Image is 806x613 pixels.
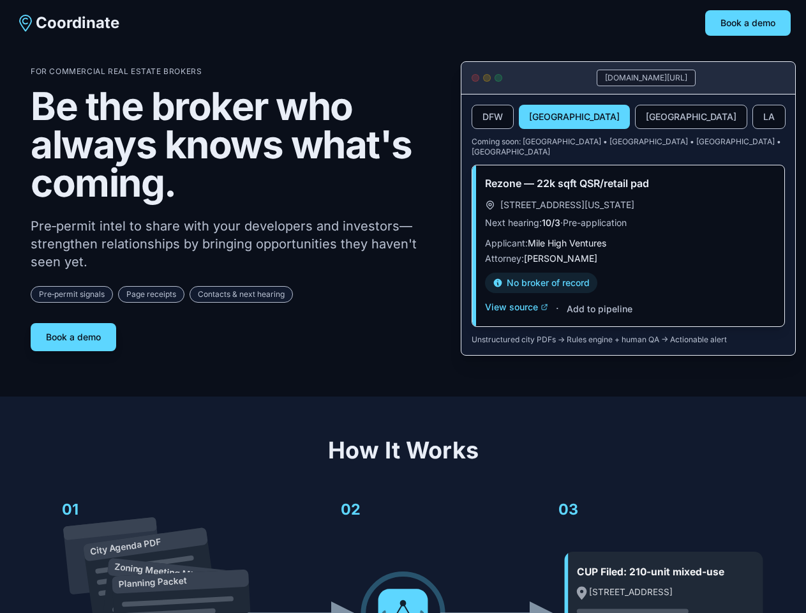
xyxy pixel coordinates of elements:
[190,286,293,303] span: Contacts & next hearing
[472,105,514,129] button: DFW
[556,301,559,316] span: ·
[89,536,161,556] text: City Agenda PDF
[500,199,634,211] span: [STREET_ADDRESS][US_STATE]
[118,575,187,589] text: Planning Packet
[485,176,772,191] h3: Rezone — 22k sqft QSR/retail pad
[542,217,560,228] span: 10/3
[472,335,785,345] p: Unstructured city PDFs → Rules engine + human QA → Actionable alert
[31,286,113,303] span: Pre‑permit signals
[589,587,673,597] text: [STREET_ADDRESS]
[472,137,785,157] p: Coming soon: [GEOGRAPHIC_DATA] • [GEOGRAPHIC_DATA] • [GEOGRAPHIC_DATA] • [GEOGRAPHIC_DATA]
[635,105,747,129] button: [GEOGRAPHIC_DATA]
[31,66,440,77] p: For Commercial Real Estate Brokers
[31,323,116,351] button: Book a demo
[752,105,786,129] button: LA
[558,500,578,518] text: 03
[114,561,216,582] text: Zoning Meeting Minutes
[524,253,597,264] span: [PERSON_NAME]
[485,252,772,265] p: Attorney:
[36,13,119,33] span: Coordinate
[485,216,772,229] p: Next hearing: · Pre-application
[567,303,632,315] button: Add to pipeline
[485,273,597,293] div: No broker of record
[519,105,630,129] button: [GEOGRAPHIC_DATA]
[15,13,119,33] a: Coordinate
[485,301,548,314] button: View source
[62,500,78,518] text: 01
[341,500,361,518] text: 02
[528,238,606,248] span: Mile High Ventures
[577,566,724,578] text: CUP Filed: 210-unit mixed-use
[597,70,696,86] div: [DOMAIN_NAME][URL]
[31,87,440,202] h1: Be the broker who always knows what's coming.
[31,217,440,271] p: Pre‑permit intel to share with your developers and investors—strengthen relationships by bringing...
[118,286,184,303] span: Page receipts
[705,10,791,36] button: Book a demo
[485,237,772,250] p: Applicant:
[31,437,775,463] h2: How It Works
[15,13,36,33] img: Coordinate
